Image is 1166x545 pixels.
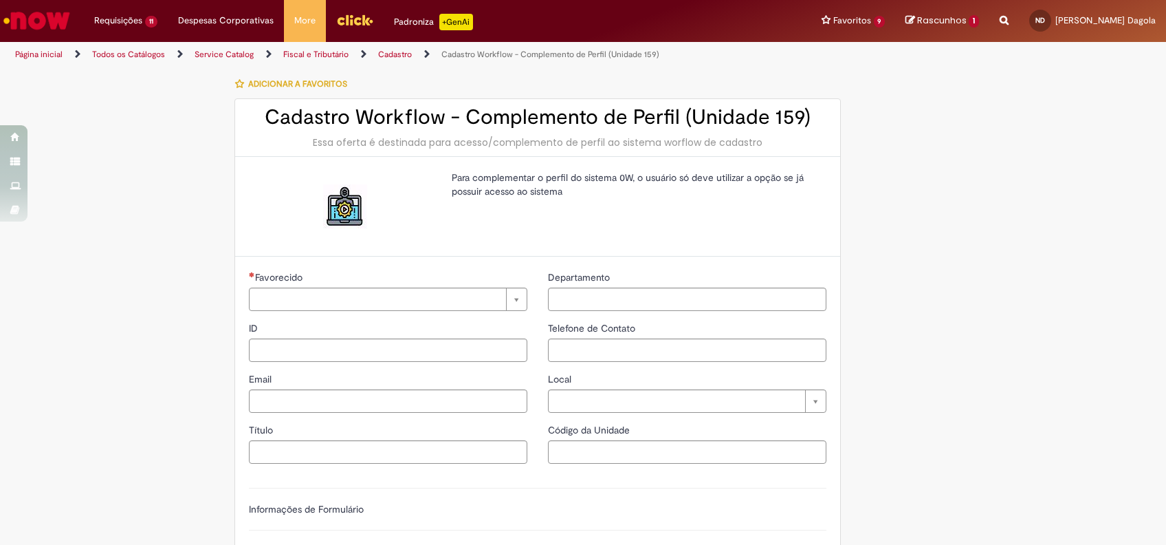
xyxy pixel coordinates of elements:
[249,424,276,436] span: Título
[294,14,316,28] span: More
[92,49,165,60] a: Todos os Catálogos
[234,70,355,98] button: Adicionar a Favoritos
[145,16,157,28] span: 11
[249,373,274,385] span: Email
[441,49,659,60] a: Cadastro Workflow - Complemento de Perfil (Unidade 159)
[1035,16,1045,25] span: ND
[283,49,349,60] a: Fiscal e Tributário
[249,440,527,464] input: Título
[874,16,885,28] span: 9
[255,271,305,284] span: Necessários - Favorecido
[249,136,826,149] div: Essa oferta é destinada para acesso/complemento de perfil ao sistema worflow de cadastro
[969,15,979,28] span: 1
[548,373,574,385] span: Local
[249,272,255,277] span: Necessários
[249,322,261,334] span: ID
[1055,14,1156,26] span: [PERSON_NAME] Dagola
[394,14,473,30] div: Padroniza
[323,184,367,228] img: Cadastro Workflow - Complemento de Perfil (Unidade 159)
[548,339,826,362] input: Telefone de Contato
[10,42,767,67] ul: Trilhas de página
[917,14,967,27] span: Rascunhos
[833,14,871,28] span: Favoritos
[195,49,254,60] a: Service Catalog
[548,322,638,334] span: Telefone de Contato
[336,10,373,30] img: click_logo_yellow_360x200.png
[1,7,72,34] img: ServiceNow
[249,339,527,362] input: ID
[249,106,826,129] h2: Cadastro Workflow - Complemento de Perfil (Unidade 159)
[249,503,364,515] label: Informações de Formulário
[378,49,412,60] a: Cadastro
[249,288,527,311] a: Limpar campo Favorecido
[15,49,63,60] a: Página inicial
[548,271,613,284] span: Departamento
[548,288,826,311] input: Departamento
[439,14,473,30] p: +GenAi
[452,171,816,198] p: Para complementar o perfil do sistema 0W, o usuário só deve utilizar a opção se já possuir acesso...
[548,424,632,436] span: Código da Unidade
[178,14,274,28] span: Despesas Corporativas
[548,440,826,464] input: Código da Unidade
[548,389,826,413] a: Limpar campo Local
[248,78,347,89] span: Adicionar a Favoritos
[249,389,527,413] input: Email
[905,14,979,28] a: Rascunhos
[94,14,142,28] span: Requisições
